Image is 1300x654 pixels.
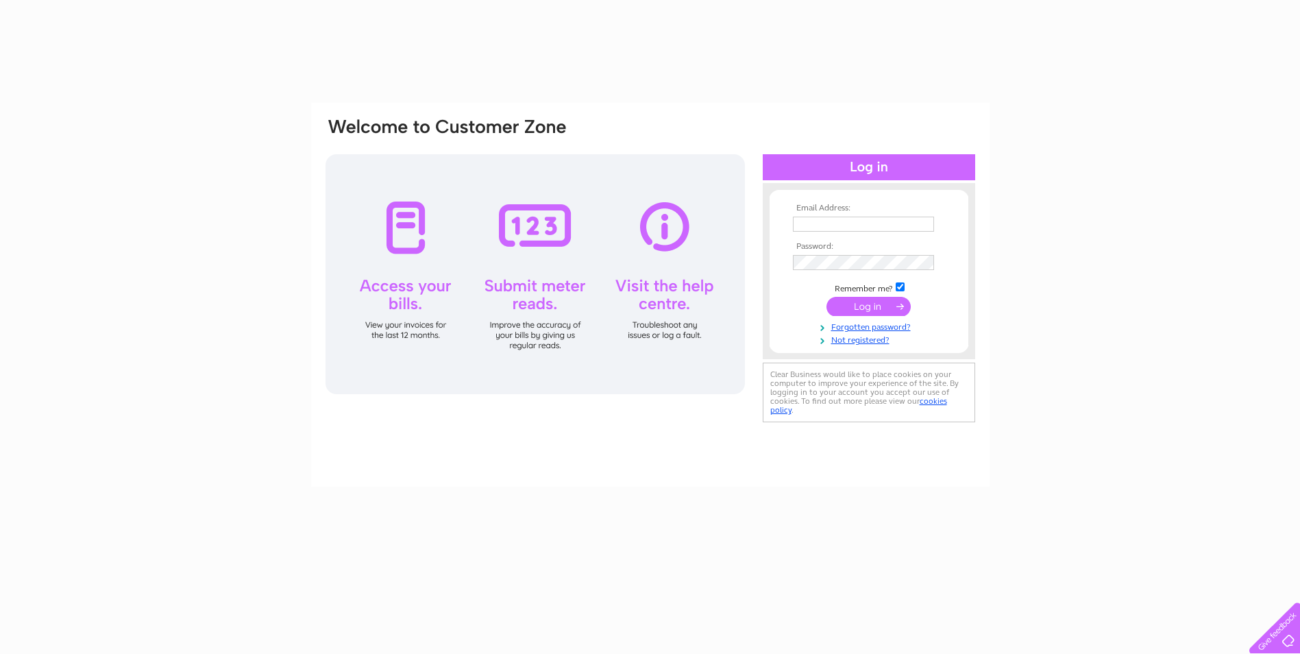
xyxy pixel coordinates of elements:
[793,319,948,332] a: Forgotten password?
[789,204,948,213] th: Email Address:
[763,363,975,422] div: Clear Business would like to place cookies on your computer to improve your experience of the sit...
[826,297,911,316] input: Submit
[793,332,948,346] a: Not registered?
[789,280,948,294] td: Remember me?
[789,242,948,252] th: Password:
[770,396,947,415] a: cookies policy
